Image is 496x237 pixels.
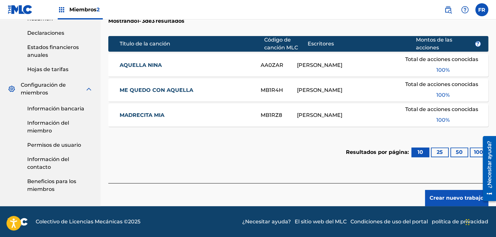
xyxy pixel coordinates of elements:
button: 100 [470,147,488,157]
a: AQUELLA NINA [120,61,252,69]
button: Crear nuevo trabajo [425,190,488,206]
div: Menú de usuario [475,3,488,16]
font: Información del contacto [27,156,69,170]
font: % [445,92,450,98]
a: Información bancaria [27,105,93,113]
font: Título de la canción [120,41,170,47]
font: El sitio web del MLC [295,218,347,225]
a: política de privacidad [432,218,488,226]
img: expandir [85,85,93,93]
a: ¿Necesitar ayuda? [242,218,291,226]
font: MB1RZ8 [261,112,282,118]
font: de [145,18,152,24]
font: Estados financieros anuales [27,44,79,58]
font: MB1R4H [261,87,283,93]
font: Código de canción MLC [264,37,298,51]
a: Declaraciones [27,29,93,37]
iframe: Widget de chat [464,206,496,237]
a: Condiciones de uso del portal [350,218,428,226]
iframe: Centro de recursos [478,134,496,204]
font: 100 [474,149,483,155]
font: Mostrando [108,18,137,24]
font: AQUELLA NINA [120,62,162,68]
a: MADRECITA MIA [120,111,252,119]
font: 1 [137,18,139,24]
font: Hojas de tarifas [27,66,68,72]
font: 100 [436,117,445,123]
img: Principales titulares de derechos [58,6,65,14]
a: Estados financieros anuales [27,44,93,59]
a: Hojas de tarifas [27,66,93,73]
button: 25 [431,147,449,157]
font: Total de acciones conocidas [405,106,478,112]
a: El sitio web del MLC [295,218,347,226]
font: 100 [436,67,445,73]
font: 10 [418,149,423,155]
font: Configuración de miembros [21,82,66,96]
font: 2025 [128,218,140,225]
font: MADRECITA MIA [120,112,164,118]
font: % [445,117,450,123]
font: [PERSON_NAME] [297,112,342,118]
font: ? [476,41,479,47]
font: % [445,67,450,73]
img: Configuración de miembros [8,85,16,93]
font: [PERSON_NAME] [297,87,342,93]
font: Beneficios para los miembros [27,178,76,192]
div: Arrastrar [466,212,469,232]
font: Colectivo de Licencias Mecánicas © [36,218,128,225]
font: ¿Necesitar ayuda? [242,218,291,225]
font: 3 [142,18,145,24]
font: 3 [152,18,155,24]
button: 10 [411,147,429,157]
button: 50 [450,147,468,157]
font: Escritores [308,41,334,47]
img: ayuda [461,6,469,14]
font: política de privacidad [432,218,488,225]
font: Condiciones de uso del portal [350,218,428,225]
font: - [139,18,141,24]
font: Permisos de usuario [27,142,81,148]
a: Permisos de usuario [27,141,93,149]
img: buscar [444,6,452,14]
font: 100 [436,92,445,98]
img: logo [8,218,28,226]
font: Resultados por página: [346,149,409,155]
a: Búsqueda pública [442,3,455,16]
a: Información del miembro [27,119,93,135]
font: [PERSON_NAME] [297,62,342,68]
font: Crear nuevo trabajo [430,195,484,201]
img: Logotipo del MLC [8,5,33,14]
font: Información bancaria [27,106,84,112]
font: Montos de las acciones [416,37,452,51]
font: Información del miembro [27,120,69,134]
font: Miembros [69,6,97,13]
a: ME QUEDO CON AQUELLA [120,86,252,94]
font: 2 [97,6,100,13]
font: AA0ZAR [261,62,283,68]
a: Información del contacto [27,156,93,171]
font: Total de acciones conocidas [405,56,478,62]
font: resultados [156,18,184,24]
font: ME QUEDO CON AQUELLA [120,87,193,93]
font: 25 [437,149,443,155]
div: Ayuda [458,3,471,16]
font: 50 [456,149,463,155]
a: Beneficios para los miembros [27,178,93,193]
font: Declaraciones [27,30,64,36]
font: Total de acciones conocidas [405,81,478,87]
